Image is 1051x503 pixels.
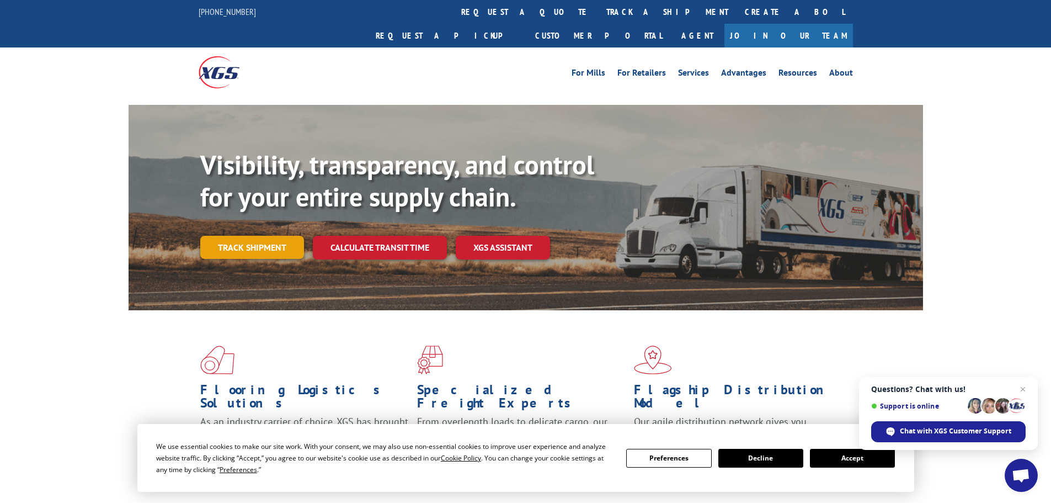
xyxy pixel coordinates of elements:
a: Join Our Team [724,24,853,47]
span: Support is online [871,402,964,410]
a: For Retailers [617,68,666,81]
img: xgs-icon-focused-on-flooring-red [417,346,443,374]
a: Services [678,68,709,81]
a: Agent [670,24,724,47]
a: XGS ASSISTANT [456,236,550,260]
a: Resources [778,68,817,81]
div: We use essential cookies to make our site work. With your consent, we may also use non-essential ... [156,441,613,475]
span: Questions? Chat with us! [871,385,1026,394]
a: [PHONE_NUMBER] [199,6,256,17]
button: Accept [810,449,895,468]
h1: Specialized Freight Experts [417,383,626,415]
a: For Mills [572,68,605,81]
span: Cookie Policy [441,453,481,463]
a: About [829,68,853,81]
span: Chat with XGS Customer Support [900,426,1011,436]
a: Track shipment [200,236,304,259]
a: Request a pickup [367,24,527,47]
span: Preferences [220,465,257,474]
a: Customer Portal [527,24,670,47]
h1: Flooring Logistics Solutions [200,383,409,415]
button: Decline [718,449,803,468]
p: From overlength loads to delicate cargo, our experienced staff knows the best way to move your fr... [417,415,626,464]
img: xgs-icon-total-supply-chain-intelligence-red [200,346,234,374]
div: Cookie Consent Prompt [137,424,914,492]
img: xgs-icon-flagship-distribution-model-red [634,346,672,374]
span: Our agile distribution network gives you nationwide inventory management on demand. [634,415,837,441]
b: Visibility, transparency, and control for your entire supply chain. [200,147,594,214]
a: Advantages [721,68,766,81]
div: Open chat [1005,459,1038,492]
span: As an industry carrier of choice, XGS has brought innovation and dedication to flooring logistics... [200,415,408,454]
h1: Flagship Distribution Model [634,383,842,415]
span: Close chat [1016,383,1029,396]
button: Preferences [626,449,711,468]
a: Calculate transit time [313,236,447,260]
div: Chat with XGS Customer Support [871,421,1026,442]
